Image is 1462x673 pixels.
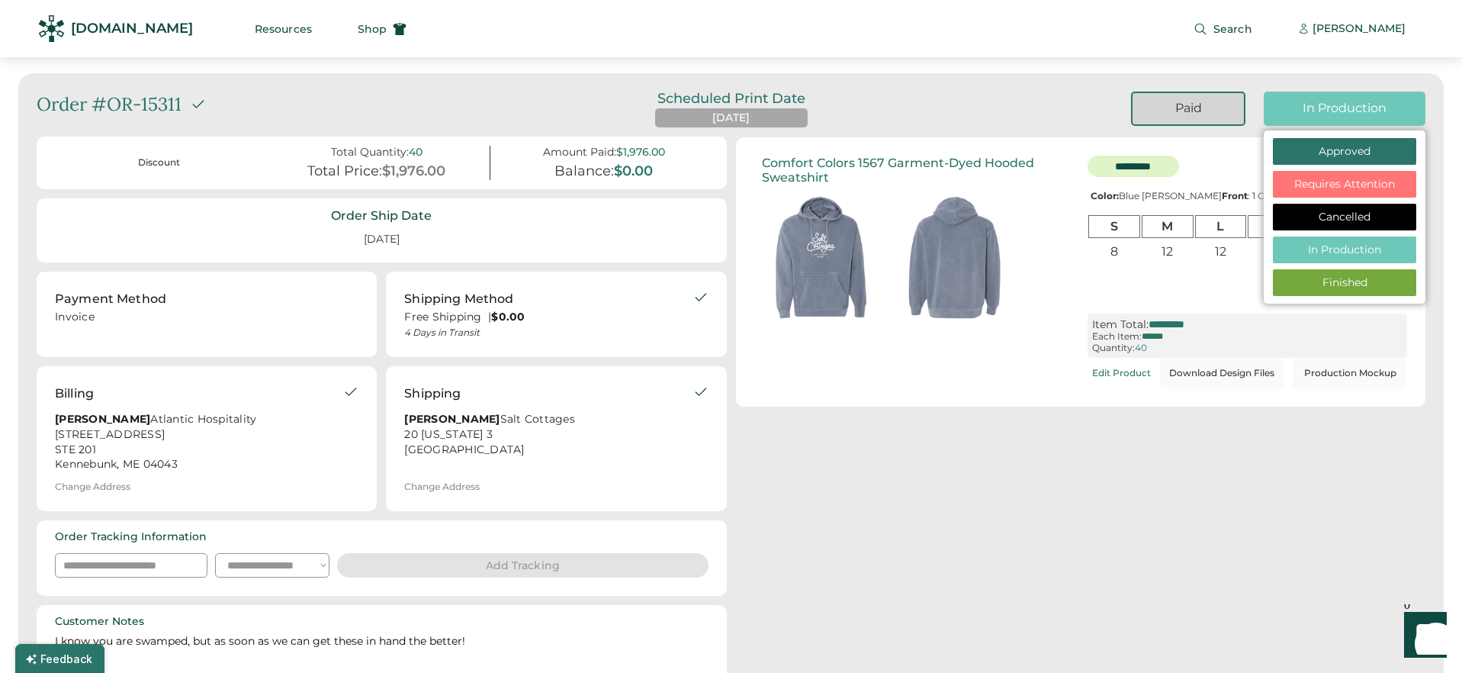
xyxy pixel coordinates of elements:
[712,111,750,126] div: [DATE]
[55,481,130,492] div: Change Address
[1088,241,1140,262] div: 8
[331,208,432,224] div: Order Ship Date
[404,290,513,308] div: Shipping Method
[64,156,254,169] div: Discount
[55,614,144,630] div: Customer Notes
[754,191,888,324] img: generate-image
[1287,275,1403,291] div: Finished
[1142,241,1194,262] div: 12
[1313,21,1406,37] div: [PERSON_NAME]
[1248,215,1300,237] div: XL
[1092,331,1142,342] div: Each Item:
[404,310,692,325] div: Free Shipping |
[1282,100,1407,117] div: In Production
[1092,343,1135,353] div: Quantity:
[636,92,827,105] div: Scheduled Print Date
[1222,190,1248,201] strong: Front
[1213,24,1252,34] span: Search
[55,290,166,308] div: Payment Method
[55,310,358,329] div: Invoice
[339,14,425,44] button: Shop
[1390,604,1455,670] iframe: Front Chat
[404,327,692,339] div: 4 Days in Transit
[1175,14,1271,44] button: Search
[404,385,461,403] div: Shipping
[1160,358,1284,388] button: Download Design Files
[1142,215,1194,237] div: M
[55,412,343,473] div: Atlantic Hospitality [STREET_ADDRESS] STE 201 Kennebunk, ME 04043
[616,146,665,159] div: $1,976.00
[543,146,616,159] div: Amount Paid:
[404,412,500,426] strong: [PERSON_NAME]
[762,156,1074,185] div: Comfort Colors 1567 Garment-Dyed Hooded Sweatshirt
[491,310,525,324] strong: $0.00
[1195,241,1247,262] div: 12
[1135,343,1147,353] div: 40
[1092,318,1149,331] div: Item Total:
[55,530,207,545] div: Order Tracking Information
[614,163,653,180] div: $0.00
[55,634,709,668] div: I know you are swamped, but as soon as we can get these in hand the better!
[382,163,445,180] div: $1,976.00
[38,15,65,42] img: Rendered Logo - Screens
[1287,210,1403,225] div: Cancelled
[404,481,480,492] div: Change Address
[1088,191,1407,201] div: Blue [PERSON_NAME] : 1 Color Screen Printing |
[1088,215,1140,237] div: S
[1248,241,1300,262] div: 8
[37,92,182,118] div: Order #OR-15311
[1092,368,1151,378] div: Edit Product
[1151,100,1226,117] div: Paid
[1293,358,1407,388] button: Production Mockup
[307,163,382,180] div: Total Price:
[1287,177,1403,192] div: Requires Attention
[71,19,193,38] div: [DOMAIN_NAME]
[404,412,692,458] div: Salt Cottages 20 [US_STATE] 3 [GEOGRAPHIC_DATA]
[888,191,1021,324] img: generate-image
[358,24,387,34] span: Shop
[331,146,409,159] div: Total Quantity:
[1287,243,1403,258] div: In Production
[1091,190,1119,201] strong: Color:
[554,163,614,180] div: Balance:
[409,146,423,159] div: 40
[55,412,150,426] strong: [PERSON_NAME]
[337,553,709,578] button: Add Tracking
[1195,215,1247,237] div: L
[236,14,330,44] button: Resources
[1287,144,1403,159] div: Approved
[345,226,418,253] div: [DATE]
[55,385,94,403] div: Billing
